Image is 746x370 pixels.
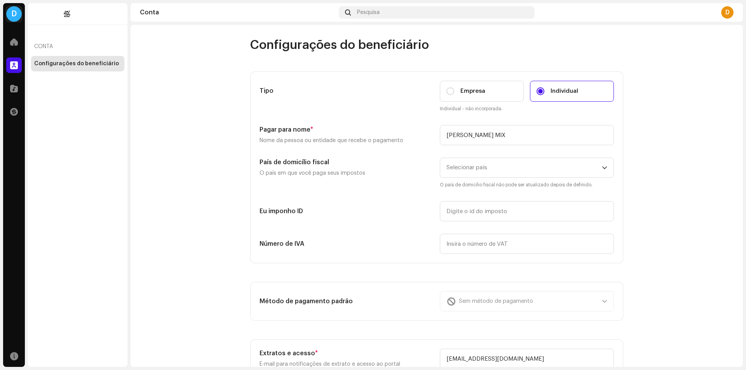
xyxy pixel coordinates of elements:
font: D [725,9,730,16]
font: Selecionar país [446,165,487,170]
font: Individual [551,88,578,94]
font: Configurações do beneficiário [34,61,119,66]
font: Configurações do beneficiário [250,39,429,51]
font: Tipo [260,88,274,94]
font: Eu imponho ID [260,208,303,214]
span: Pesquisa [357,9,380,16]
font: Individual - não incorporada. [440,106,502,111]
font: E-mail para notificações de extrato e acesso ao portal [260,361,400,367]
font: País de domicílio fiscal [260,159,329,165]
font: O país de domicílio fiscal não pode ser atualizado depois de definido. [440,182,593,187]
font: Nome da pessoa ou entidade que recebe o pagamento [260,138,403,143]
input: Digite o id do imposto [440,201,614,221]
span: Selecionar país [446,158,602,177]
input: Insira o número de VAT [440,234,614,254]
input: Digite o e-mail [440,349,614,369]
div: Configurações do beneficiário [34,61,119,67]
re-a-nav-header: Conta [31,37,124,56]
font: D [11,10,17,18]
re-m-nav-item: Configurações do beneficiário [31,56,124,71]
font: Conta [34,44,53,49]
font: Empresa [460,88,485,94]
font: Extratos e acesso [260,350,315,356]
div: gatilho suspenso [602,158,607,177]
font: O país em que você paga seus impostos [260,170,365,176]
font: Pagar para nome [260,127,310,133]
font: Número de IVA [260,241,304,247]
input: Digite o nome [440,125,614,145]
font: Conta [140,9,159,16]
font: Método de pagamento padrão [260,298,353,304]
